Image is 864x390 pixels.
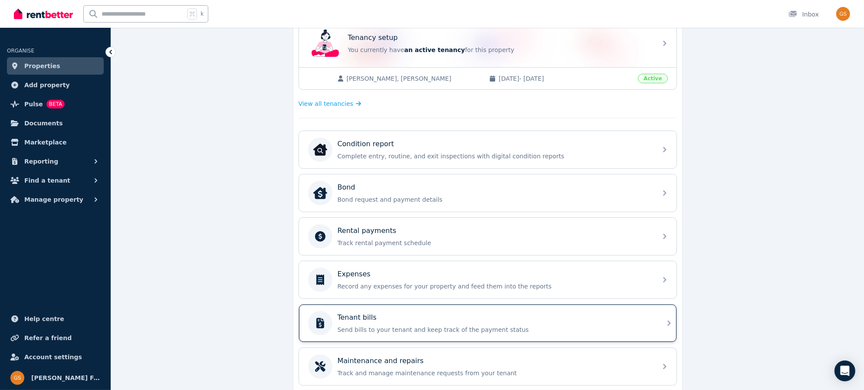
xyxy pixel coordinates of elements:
a: Tenant billsSend bills to your tenant and keep track of the payment status [299,305,677,342]
img: Stanyer Family Super Pty Ltd ATF Stanyer Family Super [10,371,24,385]
span: Marketplace [24,137,66,147]
img: Tenancy setup [312,29,339,57]
span: Refer a friend [24,333,72,343]
span: Active [638,74,667,83]
span: [PERSON_NAME] Family Super Pty Ltd ATF [PERSON_NAME] Family Super [31,373,100,383]
p: Record any expenses for your property and feed them into the reports [338,282,652,291]
a: BondBondBond request and payment details [299,174,677,212]
button: Find a tenant [7,172,104,189]
p: Tenant bills [338,312,377,323]
div: Inbox [788,10,819,19]
span: Help centre [24,314,64,324]
span: Find a tenant [24,175,70,186]
span: [PERSON_NAME], [PERSON_NAME] [347,74,481,83]
span: an active tenancy [404,46,465,53]
a: Condition reportCondition reportComplete entry, routine, and exit inspections with digital condit... [299,131,677,168]
p: Tenancy setup [348,33,398,43]
img: Condition report [313,143,327,157]
a: Maintenance and repairsTrack and manage maintenance requests from your tenant [299,348,677,385]
p: Rental payments [338,226,397,236]
img: Bond [313,186,327,200]
span: Documents [24,118,63,128]
p: Maintenance and repairs [338,356,424,366]
a: Refer a friend [7,329,104,347]
a: View all tenancies [299,99,361,108]
span: Account settings [24,352,82,362]
a: Tenancy setupTenancy setupYou currently havean active tenancyfor this property [299,20,677,67]
p: Bond [338,182,355,193]
a: Account settings [7,348,104,366]
a: ExpensesRecord any expenses for your property and feed them into the reports [299,261,677,298]
p: Complete entry, routine, and exit inspections with digital condition reports [338,152,652,161]
span: ORGANISE [7,48,34,54]
span: Properties [24,61,60,71]
p: Expenses [338,269,371,279]
p: Bond request and payment details [338,195,652,204]
a: PulseBETA [7,95,104,113]
p: Track rental payment schedule [338,239,652,247]
span: View all tenancies [299,99,353,108]
a: Marketplace [7,134,104,151]
p: Track and manage maintenance requests from your tenant [338,369,652,377]
span: Reporting [24,156,58,167]
span: BETA [46,100,65,108]
button: Reporting [7,153,104,170]
img: RentBetter [14,7,73,20]
span: Manage property [24,194,83,205]
span: Add property [24,80,70,90]
span: [DATE] - [DATE] [499,74,633,83]
p: Send bills to your tenant and keep track of the payment status [338,325,652,334]
div: Open Intercom Messenger [834,361,855,381]
span: Pulse [24,99,43,109]
a: Properties [7,57,104,75]
a: Help centre [7,310,104,328]
button: Manage property [7,191,104,208]
a: Rental paymentsTrack rental payment schedule [299,218,677,255]
p: You currently have for this property [348,46,652,54]
img: Stanyer Family Super Pty Ltd ATF Stanyer Family Super [836,7,850,21]
p: Condition report [338,139,394,149]
a: Add property [7,76,104,94]
span: k [200,10,204,17]
a: Documents [7,115,104,132]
